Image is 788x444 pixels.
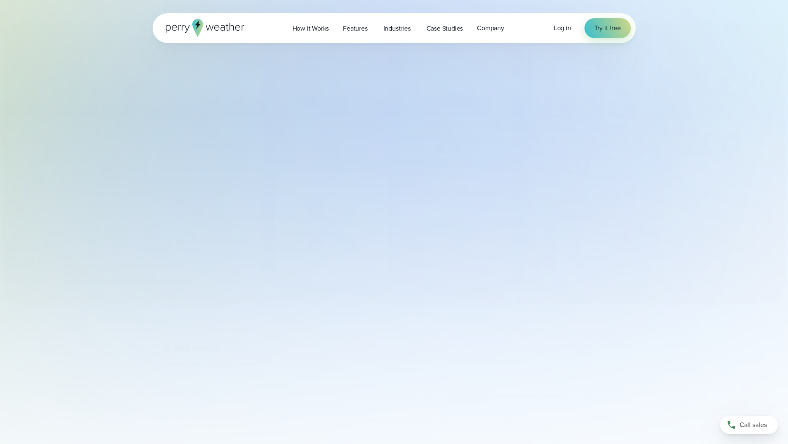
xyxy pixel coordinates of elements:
[426,24,463,34] span: Case Studies
[554,23,571,33] a: Log in
[720,416,778,434] a: Call sales
[584,18,631,38] a: Try it free
[292,24,329,34] span: How it Works
[740,420,767,430] span: Call sales
[285,20,336,37] a: How it Works
[383,24,411,34] span: Industries
[419,20,470,37] a: Case Studies
[343,24,367,34] span: Features
[594,23,621,33] span: Try it free
[477,23,504,33] span: Company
